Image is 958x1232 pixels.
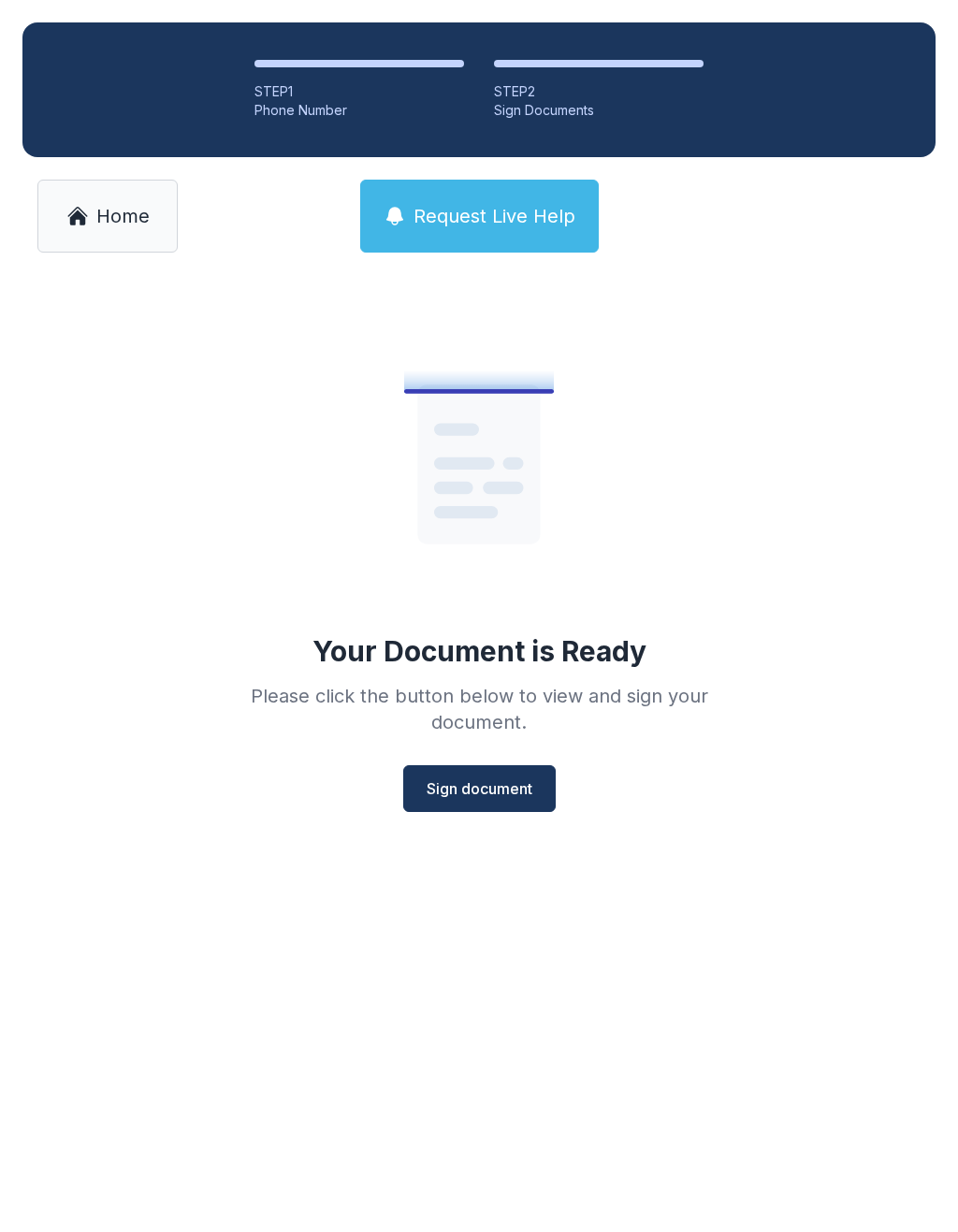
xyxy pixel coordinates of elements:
[427,777,532,800] span: Sign document
[414,203,575,229] span: Request Live Help
[254,82,464,101] div: STEP 1
[494,82,704,101] div: STEP 2
[96,203,150,229] span: Home
[254,101,464,120] div: Phone Number
[312,634,646,668] div: Your Document is Ready
[494,101,704,120] div: Sign Documents
[210,683,748,735] div: Please click the button below to view and sign your document.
